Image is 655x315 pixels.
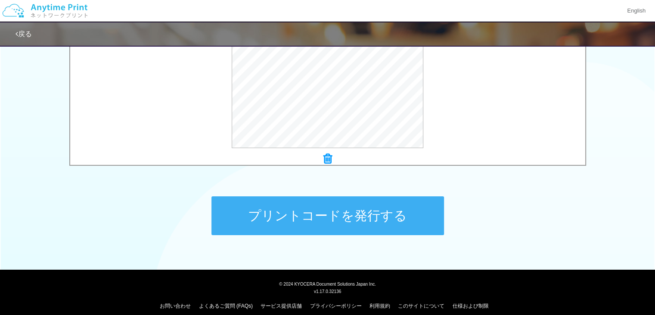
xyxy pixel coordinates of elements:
a: お問い合わせ [160,303,191,309]
a: よくあるご質問 (FAQs) [199,303,253,309]
span: © 2024 KYOCERA Document Solutions Japan Inc. [279,281,376,287]
a: サービス提供店舗 [261,303,302,309]
a: プライバシーポリシー [310,303,362,309]
button: プリントコードを発行する [211,196,444,235]
span: v1.17.0.32136 [314,289,341,294]
a: 戻る [16,30,32,38]
a: このサイトについて [398,303,444,309]
a: 利用規約 [369,303,390,309]
a: 仕様および制限 [453,303,489,309]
